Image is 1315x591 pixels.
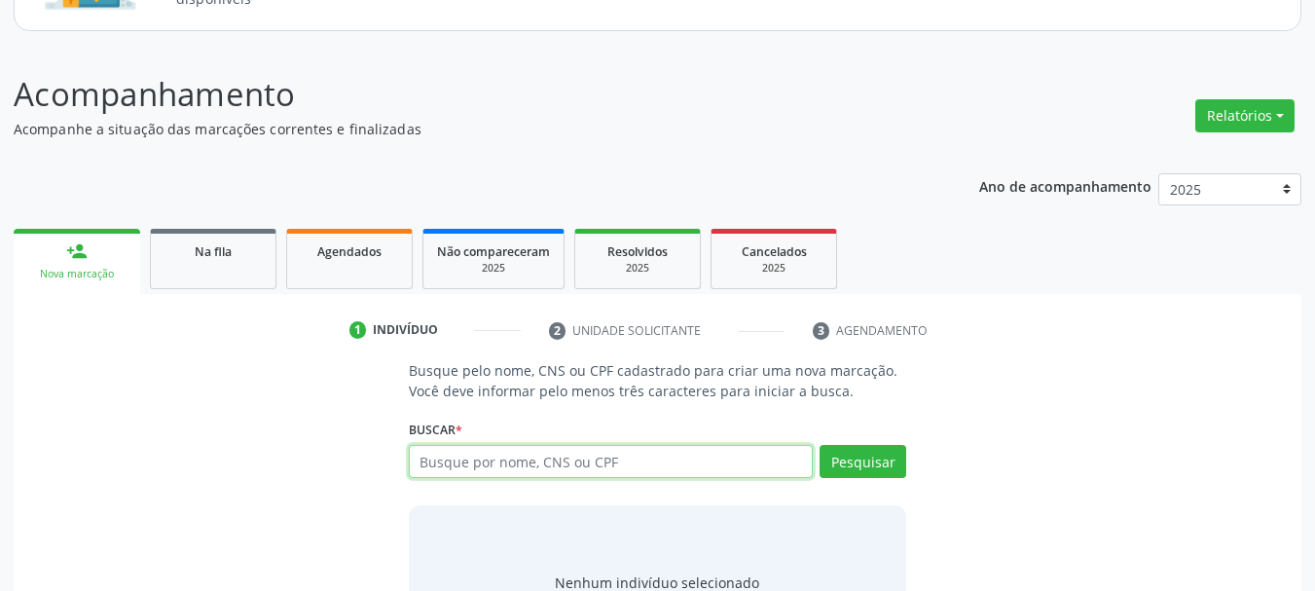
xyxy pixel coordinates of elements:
span: Na fila [195,243,232,260]
input: Busque por nome, CNS ou CPF [409,445,814,478]
button: Relatórios [1195,99,1295,132]
div: 2025 [589,261,686,276]
span: Cancelados [742,243,807,260]
button: Pesquisar [820,445,906,478]
div: Nova marcação [27,267,127,281]
span: Não compareceram [437,243,550,260]
p: Ano de acompanhamento [979,173,1151,198]
div: 1 [349,321,367,339]
p: Acompanhamento [14,70,915,119]
label: Buscar [409,415,462,445]
p: Busque pelo nome, CNS ou CPF cadastrado para criar uma nova marcação. Você deve informar pelo men... [409,360,907,401]
span: Agendados [317,243,382,260]
p: Acompanhe a situação das marcações correntes e finalizadas [14,119,915,139]
div: 2025 [437,261,550,276]
span: Resolvidos [607,243,668,260]
div: Indivíduo [373,321,438,339]
div: person_add [66,240,88,262]
div: 2025 [725,261,822,276]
